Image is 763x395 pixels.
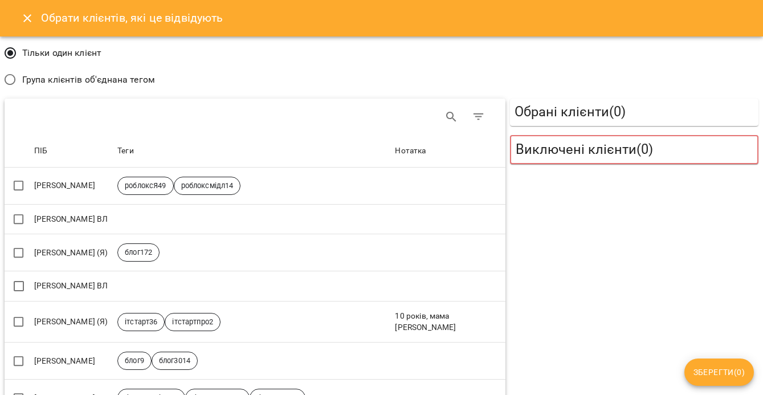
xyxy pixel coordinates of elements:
button: Зберегти(0) [684,359,754,386]
button: Close [14,5,41,32]
span: Теги [117,144,390,158]
span: Нотатка [395,144,503,158]
span: ітстартпро2 [165,317,220,327]
div: Нотатка [395,144,426,158]
span: Тільки один клієнт [22,46,102,60]
td: [PERSON_NAME] (Я) [32,302,115,343]
div: Sort [34,144,47,158]
td: [PERSON_NAME] ВЛ [32,271,115,302]
td: [PERSON_NAME] ВЛ [32,204,115,234]
span: роблоксЯ49 [118,181,173,191]
h6: Обрати клієнтів, які це відвідують [41,9,223,27]
td: [PERSON_NAME] [32,168,115,205]
span: Зберегти ( 0 ) [693,365,745,379]
div: Sort [117,144,134,158]
div: Table Toolbar [5,99,505,135]
span: блог3014 [152,356,197,366]
div: Теги [117,144,134,158]
span: ітстарт36 [118,317,164,327]
span: блог172 [118,247,159,258]
span: Група клієнтів об'єднана тегом [22,73,155,87]
button: Search [438,103,465,131]
td: 10 років, мама [PERSON_NAME] [393,302,505,343]
h5: Обрані клієнти ( 0 ) [515,103,754,121]
div: ПІБ [34,144,47,158]
span: роблоксмідл14 [174,181,240,191]
td: [PERSON_NAME] [32,343,115,380]
button: Фільтр [465,103,492,131]
td: [PERSON_NAME] (Я) [32,234,115,271]
div: Sort [395,144,426,158]
span: блог9 [118,356,151,366]
span: ПІБ [34,144,113,158]
h5: Виключені клієнти ( 0 ) [516,141,753,158]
